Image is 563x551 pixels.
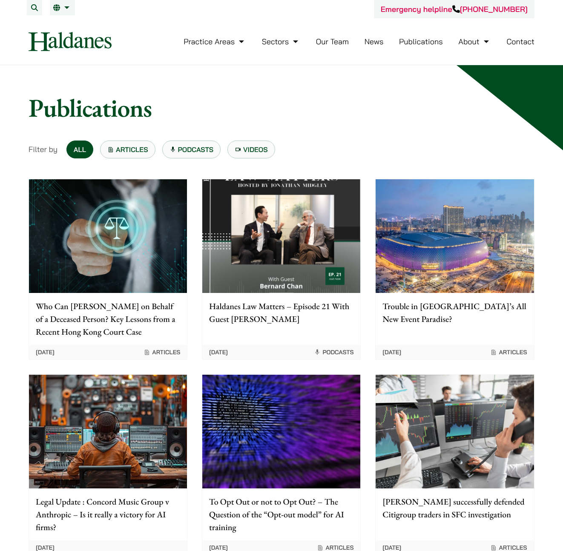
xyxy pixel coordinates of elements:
a: Contact [506,37,534,46]
a: All [66,141,93,158]
span: Filter by [29,143,57,155]
p: To Opt Out or not to Opt Out? – The Question of the “Opt-out model” for AI training [209,495,353,534]
a: Videos [227,141,275,158]
time: [DATE] [382,348,401,356]
time: [DATE] [209,348,228,356]
span: Articles [490,348,527,356]
a: Sectors [262,37,300,46]
a: Haldanes Law Matters – Episode 21 With Guest [PERSON_NAME] [DATE] Podcasts [202,179,361,360]
a: Practice Areas [184,37,246,46]
span: Podcasts [314,348,353,356]
a: About [458,37,491,46]
img: Logo of Haldanes [29,32,112,51]
a: Who Can [PERSON_NAME] on Behalf of a Deceased Person? Key Lessons from a Recent Hong Kong Court C... [29,179,187,360]
a: Trouble in [GEOGRAPHIC_DATA]’s All New Event Paradise? [DATE] Articles [375,179,534,360]
a: EN [53,4,72,11]
a: Publications [399,37,443,46]
h1: Publications [29,92,534,123]
a: Our Team [316,37,349,46]
a: News [365,37,384,46]
span: Articles [144,348,180,356]
p: Legal Update : Concord Music Group v Anthropic – Is it really a victory for AI firms? [36,495,180,534]
p: [PERSON_NAME] successfully defended Citigroup traders in SFC investigation [382,495,527,521]
p: Haldanes Law Matters – Episode 21 With Guest [PERSON_NAME] [209,300,353,325]
p: Trouble in [GEOGRAPHIC_DATA]’s All New Event Paradise? [382,300,527,325]
time: [DATE] [36,348,55,356]
a: Podcasts [162,141,221,158]
p: Who Can [PERSON_NAME] on Behalf of a Deceased Person? Key Lessons from a Recent Hong Kong Court Case [36,300,180,338]
a: Articles [100,141,155,158]
a: Emergency helpline[PHONE_NUMBER] [381,4,528,14]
